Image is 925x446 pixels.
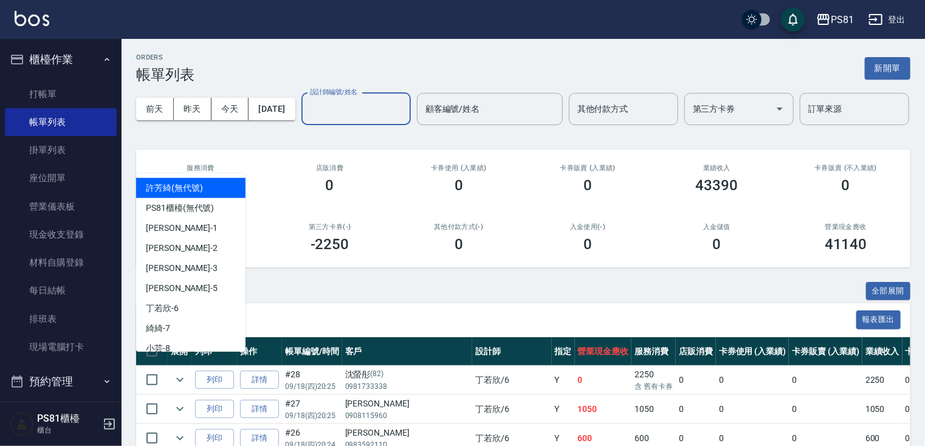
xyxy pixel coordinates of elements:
a: 報表匯出 [856,314,901,325]
button: 報表及分析 [5,397,117,429]
th: 指定 [552,337,575,366]
td: 丁若欣 /6 [472,395,551,424]
th: 業績收入 [862,337,903,366]
button: [DATE] [249,98,295,120]
td: 2250 [631,366,676,394]
p: 櫃台 [37,425,99,436]
a: 掛單列表 [5,136,117,164]
img: Logo [15,11,49,26]
a: 新開單 [865,62,910,74]
button: 列印 [195,371,234,389]
span: [PERSON_NAME] -2 [146,242,218,255]
button: 預約管理 [5,366,117,397]
a: 打帳單 [5,80,117,108]
td: 0 [676,366,716,394]
button: 昨天 [174,98,211,120]
button: 報表匯出 [856,310,901,329]
a: 材料自購登錄 [5,249,117,276]
button: 今天 [211,98,249,120]
button: PS81 [811,7,859,32]
td: Y [552,395,575,424]
td: 0 [789,366,862,394]
p: 0908115960 [345,410,470,421]
th: 設計師 [472,337,551,366]
h3: 0 [842,177,850,194]
th: 服務消費 [631,337,676,366]
a: 帳單列表 [5,108,117,136]
h3: 0 [455,177,463,194]
span: 許芳綺 (無代號) [146,182,203,194]
td: 1050 [631,395,676,424]
p: 0981733338 [345,381,470,392]
td: 0 [676,395,716,424]
h2: ORDERS [136,53,194,61]
div: [PERSON_NAME] [345,427,470,439]
p: 09/18 (四) 20:25 [285,381,339,392]
button: 前天 [136,98,174,120]
a: 詳情 [240,371,279,389]
h2: 其他付款方式(-) [409,223,509,231]
button: 列印 [195,400,234,419]
div: PS81 [831,12,854,27]
h2: 入金使用(-) [538,223,638,231]
td: 0 [716,366,789,394]
th: 卡券使用 (入業績) [716,337,789,366]
h3: 41140 [825,236,867,253]
td: 0 [575,366,632,394]
button: 新開單 [865,57,910,80]
th: 操作 [237,337,282,366]
p: 含 舊有卡券 [634,381,673,392]
h2: 卡券使用 (入業績) [409,164,509,172]
div: [PERSON_NAME] [345,397,470,410]
span: 訂單列表 [151,314,856,326]
th: 帳單編號/時間 [282,337,342,366]
a: 座位開單 [5,164,117,192]
span: 丁若欣 -6 [146,302,179,315]
button: expand row [171,400,189,418]
h3: 0 [713,236,721,253]
div: 沈螢彤 [345,368,470,381]
h3: 0 [326,177,334,194]
span: 綺綺 -7 [146,322,170,335]
button: 全部展開 [866,282,911,301]
a: 現金收支登錄 [5,221,117,249]
button: save [781,7,805,32]
h3: 0 [455,236,463,253]
button: Open [770,99,789,118]
a: 現場電腦打卡 [5,333,117,361]
h2: 第三方卡券(-) [280,223,379,231]
label: 設計師編號/姓名 [310,87,357,97]
span: PS81櫃檯 (無代號) [146,202,214,214]
td: #28 [282,366,342,394]
p: (82) [371,368,384,381]
td: 丁若欣 /6 [472,366,551,394]
span: 小芸 -8 [146,342,170,355]
h3: -2250 [311,236,349,253]
a: 排班表 [5,305,117,333]
h3: 帳單列表 [136,66,194,83]
td: 1050 [862,395,903,424]
h3: 0 [583,177,592,194]
h2: 業績收入 [667,164,766,172]
button: 櫃檯作業 [5,44,117,75]
img: Person [10,412,34,436]
p: 09/18 (四) 20:25 [285,410,339,421]
th: 客戶 [342,337,473,366]
h2: 入金儲值 [667,223,766,231]
h3: 43390 [696,177,738,194]
h5: PS81櫃檯 [37,413,99,425]
td: 0 [789,395,862,424]
th: 店販消費 [676,337,716,366]
td: 1050 [575,395,632,424]
a: 每日結帳 [5,276,117,304]
td: 2250 [862,366,903,394]
td: 0 [716,395,789,424]
td: #27 [282,395,342,424]
h2: 店販消費 [280,164,379,172]
span: [PERSON_NAME] -1 [146,222,218,235]
button: 登出 [864,9,910,31]
th: 卡券販賣 (入業績) [789,337,862,366]
a: 詳情 [240,400,279,419]
td: Y [552,366,575,394]
h2: 卡券販賣 (入業績) [538,164,638,172]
